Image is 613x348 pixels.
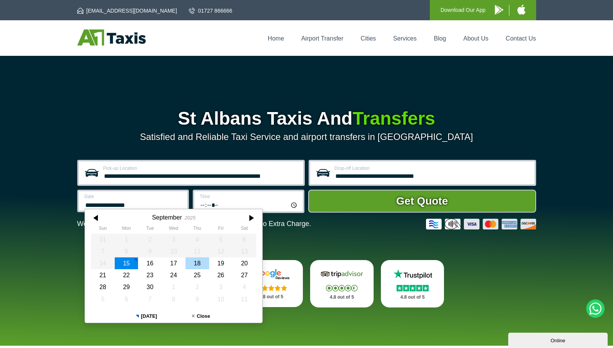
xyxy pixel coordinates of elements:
p: We Now Accept Card & Contactless Payment In [77,220,311,228]
div: 31 August 2025 [91,234,115,246]
label: Pick-up Location [103,166,299,171]
th: Tuesday [138,226,162,233]
div: 23 September 2025 [138,269,162,281]
img: Stars [397,285,429,291]
p: Download Our App [441,5,486,15]
div: 28 September 2025 [91,281,115,293]
div: 11 October 2025 [233,293,256,305]
div: 06 October 2025 [114,293,138,305]
a: Cities [361,35,376,42]
div: 05 October 2025 [91,293,115,305]
th: Thursday [185,226,209,233]
a: Airport Transfer [301,35,343,42]
th: Wednesday [162,226,185,233]
h1: St Albans Taxis And [77,109,536,128]
button: Close [174,310,228,323]
div: 05 September 2025 [209,234,233,246]
div: 21 September 2025 [91,269,115,281]
a: 01727 866666 [189,7,233,15]
div: 07 October 2025 [138,293,162,305]
a: Contact Us [506,35,536,42]
a: Services [393,35,416,42]
div: 19 September 2025 [209,257,233,269]
img: A1 Taxis St Albans LTD [77,29,146,46]
th: Saturday [233,226,256,233]
label: Drop-off Location [335,166,530,171]
div: 15 September 2025 [114,257,138,269]
div: 09 September 2025 [138,246,162,257]
iframe: chat widget [508,331,609,348]
div: 18 September 2025 [185,257,209,269]
th: Sunday [91,226,115,233]
div: 29 September 2025 [114,281,138,293]
div: 25 September 2025 [185,269,209,281]
div: 12 September 2025 [209,246,233,257]
div: 16 September 2025 [138,257,162,269]
div: 08 October 2025 [162,293,185,305]
div: 10 October 2025 [209,293,233,305]
img: Trustpilot [390,268,436,280]
a: Google Stars 4.8 out of 5 [239,260,303,307]
div: 13 September 2025 [233,246,256,257]
div: 03 September 2025 [162,234,185,246]
div: 11 September 2025 [185,246,209,257]
p: 4.8 out of 5 [319,293,365,302]
th: Friday [209,226,233,233]
img: Stars [326,285,358,291]
button: Get Quote [308,190,536,213]
button: [DATE] [119,310,174,323]
div: 02 September 2025 [138,234,162,246]
div: 01 October 2025 [162,281,185,293]
div: 09 October 2025 [185,293,209,305]
img: Google [248,268,294,280]
div: 2025 [184,215,195,221]
div: 22 September 2025 [114,269,138,281]
div: 24 September 2025 [162,269,185,281]
img: Tripadvisor [319,268,365,280]
p: 4.8 out of 5 [248,292,294,302]
img: Credit And Debit Cards [426,219,536,229]
div: 03 October 2025 [209,281,233,293]
img: Stars [255,285,287,291]
span: The Car at No Extra Charge. [223,220,311,228]
div: 14 September 2025 [91,257,115,269]
div: 07 September 2025 [91,246,115,257]
div: 17 September 2025 [162,257,185,269]
div: September [152,214,182,221]
img: A1 Taxis iPhone App [517,5,525,15]
a: Blog [434,35,446,42]
a: Home [268,35,284,42]
div: 02 October 2025 [185,281,209,293]
p: 4.8 out of 5 [389,293,436,302]
div: 30 September 2025 [138,281,162,293]
label: Date [85,194,183,199]
a: About Us [463,35,489,42]
label: Time [200,194,298,199]
a: Trustpilot Stars 4.8 out of 5 [381,260,444,307]
div: 01 September 2025 [114,234,138,246]
div: 27 September 2025 [233,269,256,281]
div: 04 October 2025 [233,281,256,293]
img: A1 Taxis Android App [495,5,503,15]
div: 04 September 2025 [185,234,209,246]
div: 08 September 2025 [114,246,138,257]
div: 06 September 2025 [233,234,256,246]
span: Transfers [353,108,435,128]
th: Monday [114,226,138,233]
div: 20 September 2025 [233,257,256,269]
div: 26 September 2025 [209,269,233,281]
div: 10 September 2025 [162,246,185,257]
p: Satisfied and Reliable Taxi Service and airport transfers in [GEOGRAPHIC_DATA] [77,132,536,142]
a: Tripadvisor Stars 4.8 out of 5 [310,260,374,307]
a: [EMAIL_ADDRESS][DOMAIN_NAME] [77,7,177,15]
